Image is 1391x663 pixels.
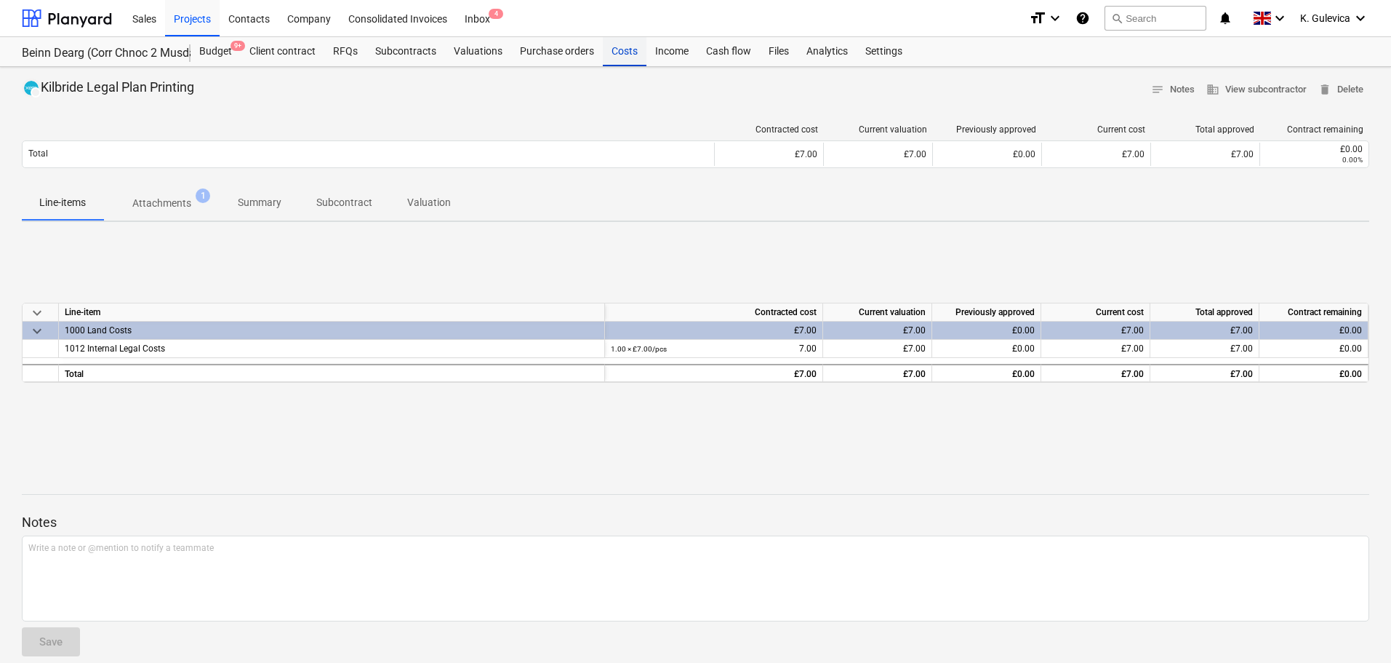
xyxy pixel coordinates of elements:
div: Current valuation [823,303,932,322]
div: Budget [191,37,241,66]
a: Valuations [445,37,511,66]
span: Notes [1151,82,1195,98]
span: delete [1318,83,1331,96]
p: Notes [22,514,1369,531]
p: Attachments [132,196,191,211]
i: keyboard_arrow_down [1271,9,1288,27]
div: £7.00 [823,340,932,358]
div: £7.00 [1041,340,1150,358]
div: £7.00 [605,322,823,340]
img: xero.svg [24,81,39,95]
i: notifications [1218,9,1232,27]
div: £7.00 [605,364,823,382]
div: £7.00 [823,322,932,340]
span: keyboard_arrow_down [28,304,46,322]
p: Total [28,148,48,160]
span: 1 [196,188,210,203]
div: £7.00 [1150,322,1259,340]
i: keyboard_arrow_down [1352,9,1369,27]
div: Purchase orders [511,37,603,66]
span: Delete [1318,82,1363,98]
button: Notes [1145,79,1200,101]
span: 9+ [231,41,245,51]
div: £0.00 [1266,144,1363,154]
div: Previously approved [932,303,1041,322]
div: £7.00 [1041,143,1150,166]
div: £7.00 [714,143,823,166]
div: Total [59,364,605,382]
span: keyboard_arrow_down [28,322,46,340]
a: Budget9+ [191,37,241,66]
div: £0.00 [932,340,1041,358]
a: Subcontracts [366,37,445,66]
div: Current cost [1041,303,1150,322]
div: Current valuation [830,124,927,135]
div: Beinn Dearg (Corr Chnoc 2 Musdale) [22,46,173,61]
a: RFQs [324,37,366,66]
div: Contracted cost [721,124,818,135]
div: £0.00 [1265,365,1362,384]
div: Files [760,37,798,66]
span: £7.00 [1230,344,1253,354]
div: Line-item [59,303,605,322]
div: £7.00 [1150,143,1259,166]
span: K. Gulevica [1300,12,1350,24]
div: £7.00 [823,143,932,166]
span: notes [1151,83,1164,96]
div: Total approved [1157,124,1254,135]
i: format_size [1029,9,1046,27]
small: 0.00% [1342,156,1363,164]
i: keyboard_arrow_down [1046,9,1064,27]
div: £0.00 [932,322,1041,340]
p: Summary [238,195,281,210]
a: Costs [603,37,646,66]
div: Contract remaining [1259,303,1368,322]
div: Invoice has been synced with Xero and its status is currently DRAFT [22,79,41,98]
div: £0.00 [1259,322,1368,340]
p: Valuation [407,195,451,210]
a: Cash flow [697,37,760,66]
p: Line-items [39,195,86,210]
div: Current cost [1048,124,1145,135]
a: Income [646,37,697,66]
span: 1000 Land Costs [65,325,132,336]
div: £7.00 [1150,364,1259,382]
button: View subcontractor [1200,79,1312,101]
i: Knowledge base [1075,9,1090,27]
a: Settings [857,37,911,66]
div: 7.00 [611,340,817,358]
div: Total approved [1150,303,1259,322]
div: Contracted cost [605,303,823,322]
div: £0.00 [932,143,1041,166]
span: 1012 Internal Legal Costs [65,344,165,354]
small: 1.00 × £7.00 / pcs [611,345,667,353]
a: Client contract [241,37,324,66]
div: £7.00 [1041,364,1150,382]
button: Delete [1312,79,1369,101]
span: View subcontractor [1206,82,1307,98]
div: £0.00 [932,364,1041,382]
span: business [1206,83,1219,96]
div: Contract remaining [1266,124,1363,135]
div: £7.00 [823,364,932,382]
div: Previously approved [939,124,1036,135]
p: Kilbride Legal Plan Printing [41,79,194,98]
iframe: Chat Widget [1318,593,1391,663]
span: 4 [489,9,503,19]
div: £7.00 [1041,322,1150,340]
div: £0.00 [1265,340,1362,358]
span: search [1111,12,1123,24]
button: Search [1105,6,1206,31]
p: Subcontract [316,195,372,210]
a: Analytics [798,37,857,66]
